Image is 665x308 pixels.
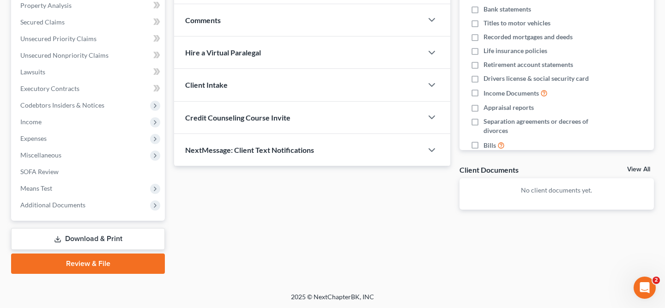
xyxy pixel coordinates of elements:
[20,201,85,209] span: Additional Documents
[13,30,165,47] a: Unsecured Priority Claims
[484,18,550,28] span: Titles to motor vehicles
[484,141,496,150] span: Bills
[484,89,539,98] span: Income Documents
[13,64,165,80] a: Lawsuits
[11,254,165,274] a: Review & File
[185,113,290,122] span: Credit Counseling Course Invite
[13,80,165,97] a: Executory Contracts
[459,165,519,175] div: Client Documents
[653,277,660,284] span: 2
[484,74,589,83] span: Drivers license & social security card
[484,5,531,14] span: Bank statements
[185,80,228,89] span: Client Intake
[467,186,647,195] p: No client documents yet.
[20,151,61,159] span: Miscellaneous
[484,103,534,112] span: Appraisal reports
[20,18,65,26] span: Secured Claims
[20,168,59,175] span: SOFA Review
[20,68,45,76] span: Lawsuits
[484,46,547,55] span: Life insurance policies
[20,134,47,142] span: Expenses
[20,85,79,92] span: Executory Contracts
[484,60,573,69] span: Retirement account statements
[13,163,165,180] a: SOFA Review
[484,117,598,135] span: Separation agreements or decrees of divorces
[20,184,52,192] span: Means Test
[20,1,72,9] span: Property Analysis
[20,35,97,42] span: Unsecured Priority Claims
[20,118,42,126] span: Income
[13,14,165,30] a: Secured Claims
[13,47,165,64] a: Unsecured Nonpriority Claims
[627,166,650,173] a: View All
[20,101,104,109] span: Codebtors Insiders & Notices
[185,16,221,24] span: Comments
[20,51,109,59] span: Unsecured Nonpriority Claims
[11,228,165,250] a: Download & Print
[185,145,314,154] span: NextMessage: Client Text Notifications
[484,32,573,42] span: Recorded mortgages and deeds
[185,48,261,57] span: Hire a Virtual Paralegal
[634,277,656,299] iframe: Intercom live chat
